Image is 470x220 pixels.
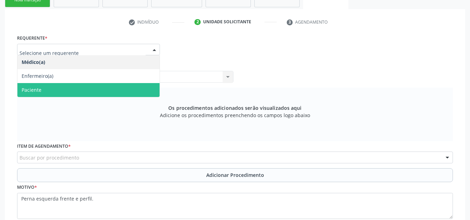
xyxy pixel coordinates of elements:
[206,171,264,179] span: Adicionar Procedimento
[168,104,301,112] span: Os procedimentos adicionados serão visualizados aqui
[160,112,310,119] span: Adicione os procedimentos preenchendo os campos logo abaixo
[17,141,71,152] label: Item de agendamento
[17,182,37,193] label: Motivo
[203,19,251,25] div: Unidade solicitante
[22,73,53,79] span: Enfermeiro(a)
[22,59,45,65] span: Médico(a)
[17,33,47,44] label: Requerente
[17,168,453,182] button: Adicionar Procedimento
[22,87,41,93] span: Paciente
[20,154,79,161] span: Buscar por procedimento
[194,19,201,25] div: 2
[20,46,146,60] input: Selecione um requerente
